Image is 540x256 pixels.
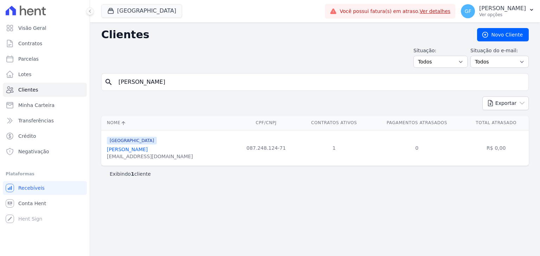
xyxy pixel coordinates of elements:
[477,28,529,41] a: Novo Cliente
[463,130,529,166] td: R$ 0,00
[3,36,87,50] a: Contratos
[18,148,49,155] span: Negativação
[110,170,151,177] p: Exibindo cliente
[298,130,370,166] td: 1
[463,116,529,130] th: Total Atrasado
[482,96,529,110] button: Exportar
[18,200,46,207] span: Conta Hent
[479,5,526,12] p: [PERSON_NAME]
[101,116,234,130] th: Nome
[455,1,540,21] button: GF [PERSON_NAME] Ver opções
[3,98,87,112] a: Minha Carteira
[234,130,298,166] td: 087.248.124-71
[3,83,87,97] a: Clientes
[6,170,84,178] div: Plataformas
[3,196,87,210] a: Conta Hent
[420,8,451,14] a: Ver detalhes
[3,67,87,81] a: Lotes
[18,55,39,62] span: Parcelas
[3,129,87,143] a: Crédito
[107,147,148,152] a: [PERSON_NAME]
[114,75,526,89] input: Buscar por nome, CPF ou e-mail
[18,102,54,109] span: Minha Carteira
[370,116,463,130] th: Pagamentos Atrasados
[18,71,32,78] span: Lotes
[107,137,157,144] span: [GEOGRAPHIC_DATA]
[3,114,87,128] a: Transferências
[470,47,529,54] label: Situação do e-mail:
[101,4,182,18] button: [GEOGRAPHIC_DATA]
[234,116,298,130] th: CPF/CNPJ
[479,12,526,18] p: Ver opções
[370,130,463,166] td: 0
[413,47,468,54] label: Situação:
[101,28,466,41] h2: Clientes
[18,86,38,93] span: Clientes
[18,184,45,191] span: Recebíveis
[131,171,134,177] b: 1
[104,78,113,86] i: search
[3,52,87,66] a: Parcelas
[18,117,54,124] span: Transferências
[18,133,36,140] span: Crédito
[18,40,42,47] span: Contratos
[465,9,471,14] span: GF
[340,8,450,15] span: Você possui fatura(s) em atraso.
[3,181,87,195] a: Recebíveis
[3,21,87,35] a: Visão Geral
[3,144,87,159] a: Negativação
[18,25,46,32] span: Visão Geral
[298,116,370,130] th: Contratos Ativos
[107,153,193,160] div: [EMAIL_ADDRESS][DOMAIN_NAME]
